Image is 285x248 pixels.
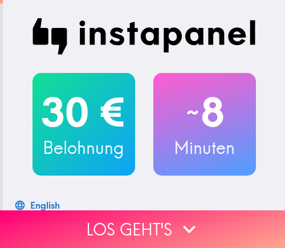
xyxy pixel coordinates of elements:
[32,89,135,136] h2: 30 €
[30,197,60,213] div: English
[153,89,256,136] h2: 8
[12,194,64,217] button: English
[32,18,256,55] img: Instapanel
[185,95,201,129] span: ~
[153,136,256,160] h3: Minuten
[32,136,135,160] h3: Belohnung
